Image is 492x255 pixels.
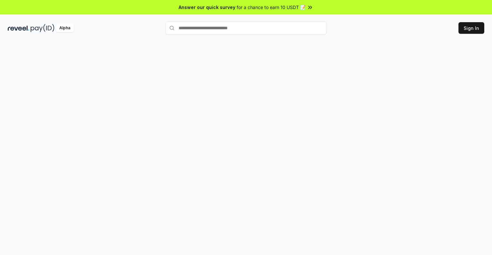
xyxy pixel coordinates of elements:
[31,24,54,32] img: pay_id
[8,24,29,32] img: reveel_dark
[56,24,74,32] div: Alpha
[179,4,235,11] span: Answer our quick survey
[458,22,484,34] button: Sign In
[237,4,306,11] span: for a chance to earn 10 USDT 📝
